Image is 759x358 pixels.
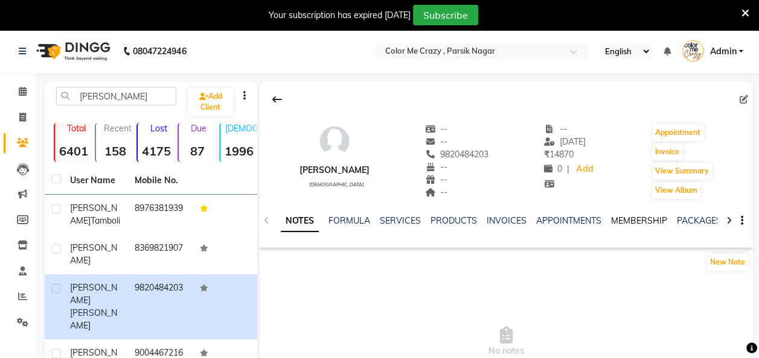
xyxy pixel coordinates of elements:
span: Admin [709,45,736,58]
span: -- [425,174,448,185]
a: NOTES [281,210,319,232]
strong: 6401 [55,143,92,159]
span: -- [425,124,448,134]
p: Total [60,123,92,134]
span: [DEMOGRAPHIC_DATA] [309,181,364,187]
strong: 1996 [220,143,258,159]
strong: 4175 [138,143,175,159]
th: Mobile No. [127,167,192,195]
span: -- [425,187,448,198]
input: Search by Name/Mobile/Email/Code [56,87,176,105]
button: Subscribe [413,5,478,25]
strong: 158 [96,143,133,159]
a: Add Client [188,88,233,116]
a: SERVICES [380,215,421,226]
p: Due [181,123,216,134]
th: User Name [63,167,127,195]
a: PRODUCTS [431,215,477,226]
a: Add [574,161,595,178]
td: 9820484203 [127,274,192,339]
span: Tamboli [91,215,120,226]
p: [DEMOGRAPHIC_DATA] [225,123,258,134]
span: -- [425,136,448,147]
button: Invoice [652,143,682,160]
button: View Album [652,182,700,199]
span: [PERSON_NAME] [70,242,117,266]
a: INVOICES [487,215,527,226]
div: Back to Client [264,88,290,111]
a: PACKAGES [677,215,722,226]
span: | [567,163,569,175]
td: 8369821907 [127,234,192,274]
span: -- [544,124,567,134]
td: 8976381939 [127,195,192,234]
a: FORMULA [328,215,370,226]
button: View Summary [652,163,712,180]
span: ₹ [544,149,549,160]
span: 0 [544,163,562,174]
p: Lost [143,123,175,134]
strong: 87 [179,143,216,159]
span: 9820484203 [425,149,489,160]
span: [PERSON_NAME] [70,307,117,331]
div: [PERSON_NAME] [299,164,370,177]
span: [DATE] [544,136,586,147]
button: Appointment [652,124,703,141]
a: MEMBERSHIP [611,215,667,226]
b: 08047224946 [133,34,186,68]
a: APPOINTMENTS [536,215,601,226]
p: Recent [101,123,133,134]
button: New Note [707,254,748,271]
span: -- [425,162,448,172]
div: Your subscription has expired [DATE] [269,9,411,22]
span: [PERSON_NAME] [70,203,117,226]
img: avatar [316,123,353,159]
span: 14870 [544,149,574,160]
img: logo [31,34,114,68]
span: [PERSON_NAME] [70,282,117,306]
img: Admin [682,40,703,61]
